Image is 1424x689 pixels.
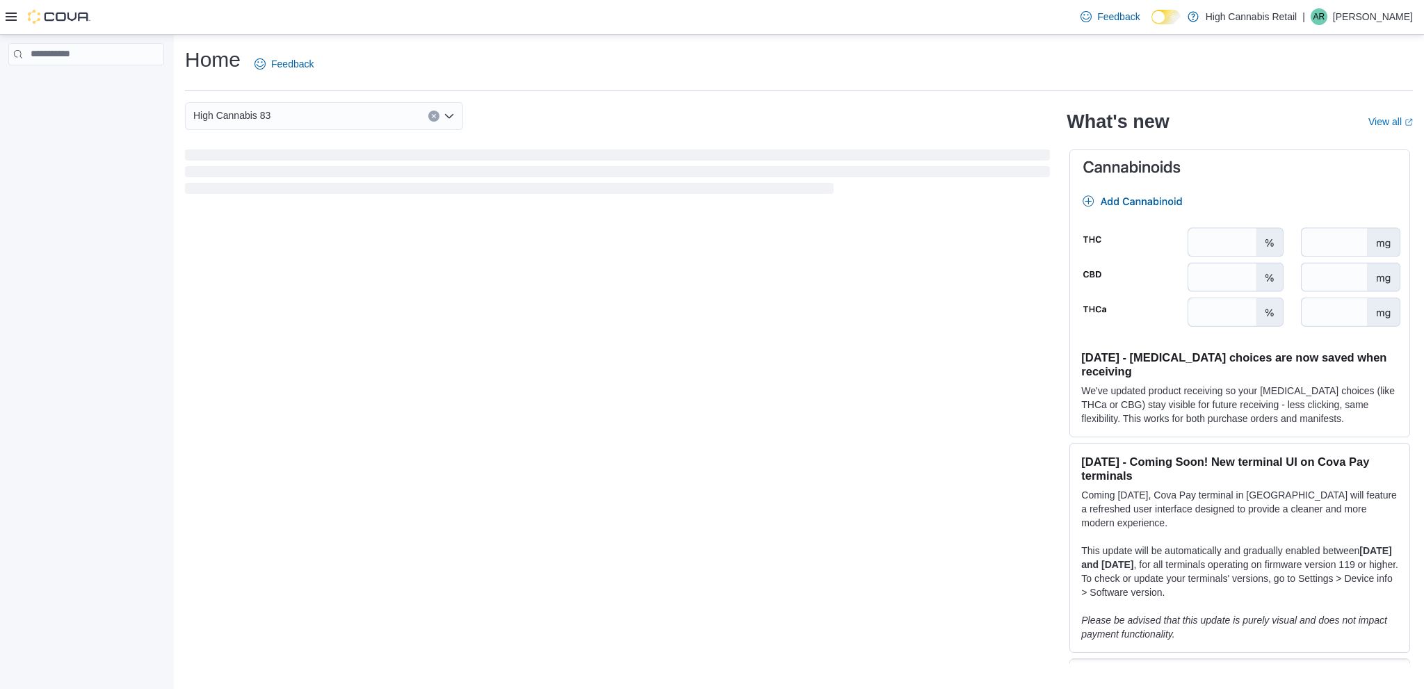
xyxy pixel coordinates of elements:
span: Feedback [1097,10,1140,24]
a: Feedback [1075,3,1145,31]
input: Dark Mode [1151,10,1181,24]
em: Please be advised that this update is purely visual and does not impact payment functionality. [1081,615,1387,640]
span: Feedback [271,57,314,71]
strong: [DATE] and [DATE] [1081,545,1391,570]
h1: Home [185,46,241,74]
h2: What's new [1067,111,1169,133]
p: High Cannabis Retail [1206,8,1297,25]
p: | [1302,8,1305,25]
span: AR [1313,8,1325,25]
button: Clear input [428,111,439,122]
h3: [DATE] - Coming Soon! New terminal UI on Cova Pay terminals [1081,455,1398,483]
a: View allExternal link [1368,116,1413,127]
p: [PERSON_NAME] [1333,8,1413,25]
div: Amber Reid [1311,8,1327,25]
svg: External link [1405,118,1413,127]
span: Loading [185,152,1050,197]
button: Open list of options [444,111,455,122]
p: This update will be automatically and gradually enabled between , for all terminals operating on ... [1081,544,1398,599]
span: High Cannabis 83 [193,107,270,124]
p: Coming [DATE], Cova Pay terminal in [GEOGRAPHIC_DATA] will feature a refreshed user interface des... [1081,488,1398,530]
a: Feedback [249,50,319,78]
h3: [DATE] - [MEDICAL_DATA] choices are now saved when receiving [1081,350,1398,378]
nav: Complex example [8,68,164,102]
p: We've updated product receiving so your [MEDICAL_DATA] choices (like THCa or CBG) stay visible fo... [1081,384,1398,425]
img: Cova [28,10,90,24]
